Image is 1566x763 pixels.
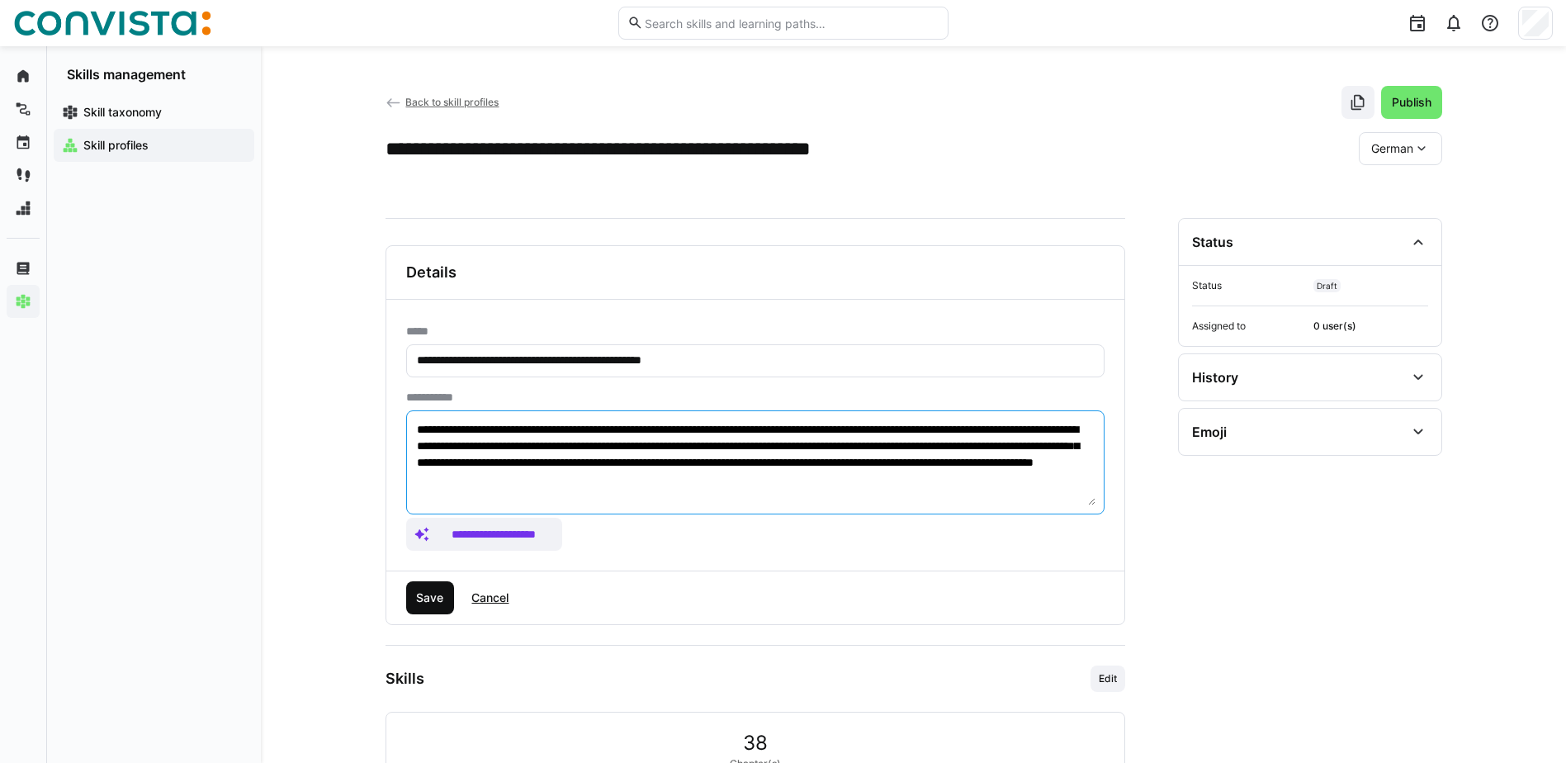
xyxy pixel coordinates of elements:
[643,16,939,31] input: Search skills and learning paths…
[406,581,455,614] button: Save
[405,96,499,108] span: Back to skill profiles
[1313,320,1428,333] span: 0 user(s)
[1317,281,1337,291] span: Draft
[1192,320,1307,333] span: Assigned to
[1192,369,1238,386] div: History
[1192,424,1227,440] div: Emoji
[1381,86,1442,119] button: Publish
[386,670,424,688] h3: Skills
[461,581,519,614] button: Cancel
[386,96,499,108] a: Back to skill profiles
[1192,234,1233,250] div: Status
[1389,94,1434,111] span: Publish
[406,263,457,282] h3: Details
[1192,279,1307,292] span: Status
[1091,666,1125,692] button: Edit
[1097,672,1119,685] span: Edit
[469,590,511,606] span: Cancel
[414,590,446,606] span: Save
[743,732,768,754] span: 38
[1371,140,1413,157] span: German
